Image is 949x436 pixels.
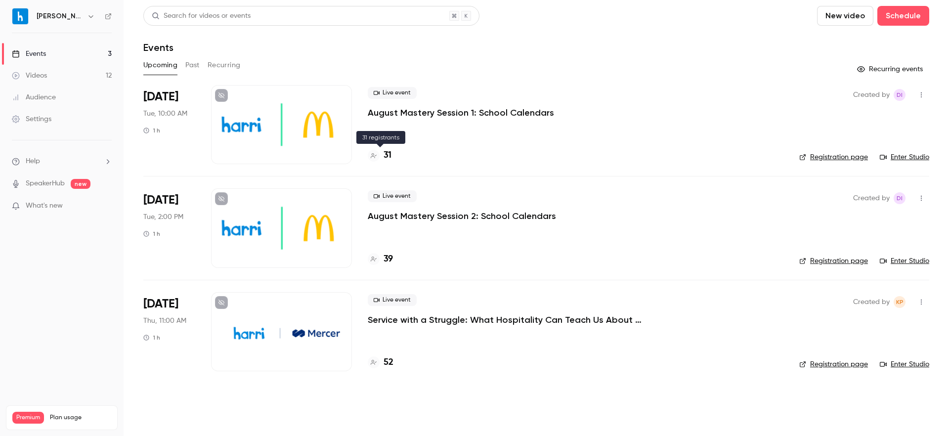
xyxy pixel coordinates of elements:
[12,8,28,24] img: Harri
[12,156,112,167] li: help-dropdown-opener
[894,296,906,308] span: Kate Price
[12,92,56,102] div: Audience
[12,49,46,59] div: Events
[368,190,417,202] span: Live event
[368,294,417,306] span: Live event
[37,11,83,21] h6: [PERSON_NAME]
[143,230,160,238] div: 1 h
[12,412,44,424] span: Premium
[143,292,195,371] div: Sep 4 Thu, 11:00 AM (America/New York)
[143,334,160,342] div: 1 h
[185,57,200,73] button: Past
[26,201,63,211] span: What's new
[853,296,890,308] span: Created by
[152,11,251,21] div: Search for videos or events
[880,359,929,369] a: Enter Studio
[853,192,890,204] span: Created by
[368,253,393,266] a: 39
[799,359,868,369] a: Registration page
[100,202,112,211] iframe: Noticeable Trigger
[897,89,903,101] span: DI
[143,57,177,73] button: Upcoming
[894,192,906,204] span: Dennis Ivanov
[880,256,929,266] a: Enter Studio
[143,89,178,105] span: [DATE]
[853,89,890,101] span: Created by
[368,356,393,369] a: 52
[368,210,556,222] a: August Mastery Session 2: School Calendars
[143,316,186,326] span: Thu, 11:00 AM
[384,253,393,266] h4: 39
[143,109,187,119] span: Tue, 10:00 AM
[12,71,47,81] div: Videos
[71,179,90,189] span: new
[12,114,51,124] div: Settings
[143,296,178,312] span: [DATE]
[877,6,929,26] button: Schedule
[143,85,195,164] div: Aug 19 Tue, 10:00 AM (America/New York)
[50,414,111,422] span: Plan usage
[799,256,868,266] a: Registration page
[368,87,417,99] span: Live event
[143,212,183,222] span: Tue, 2:00 PM
[143,188,195,267] div: Aug 19 Tue, 2:00 PM (America/New York)
[880,152,929,162] a: Enter Studio
[208,57,241,73] button: Recurring
[143,192,178,208] span: [DATE]
[896,296,904,308] span: KP
[894,89,906,101] span: Dennis Ivanov
[897,192,903,204] span: DI
[817,6,873,26] button: New video
[26,178,65,189] a: SpeakerHub
[384,356,393,369] h4: 52
[143,127,160,134] div: 1 h
[26,156,40,167] span: Help
[799,152,868,162] a: Registration page
[368,149,391,162] a: 31
[368,314,664,326] a: Service with a Struggle: What Hospitality Can Teach Us About Supporting Frontline Teams
[143,42,173,53] h1: Events
[853,61,929,77] button: Recurring events
[384,149,391,162] h4: 31
[368,107,554,119] a: August Mastery Session 1: School Calendars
